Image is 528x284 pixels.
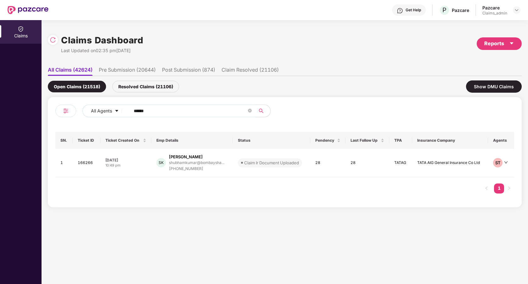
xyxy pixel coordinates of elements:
[105,163,146,168] div: 10:49 pm
[315,138,336,143] span: Pendency
[466,80,522,93] div: Show DMU Claims
[481,183,491,194] li: Previous Page
[55,132,73,149] th: SN.
[162,67,215,76] li: Post Submission (874)
[504,183,514,194] li: Next Page
[488,132,514,149] th: Agents
[397,8,403,14] img: svg+xml;base64,PHN2ZyBpZD0iSGVscC0zMngzMiIgeG1sbnM9Imh0dHA6Ly93d3cudzMub3JnLzIwMDAvc3ZnIiB3aWR0aD...
[442,6,447,14] span: P
[151,132,233,149] th: Emp Details
[310,149,345,177] td: 28
[412,149,488,177] td: TATA AIG General Insurance Co Ltd
[105,138,142,143] span: Ticket Created On
[389,149,412,177] td: TATAG
[389,132,412,149] th: TPA
[169,166,224,172] div: [PHONE_NUMBER]
[73,149,100,177] td: 166266
[99,67,156,76] li: Pre Submission (20644)
[509,41,514,46] span: caret-down
[504,183,514,194] button: right
[18,26,24,32] img: svg+xml;base64,PHN2ZyBpZD0iQ2xhaW0iIHhtbG5zPSJodHRwOi8vd3d3LnczLm9yZy8yMDAwL3N2ZyIgd2lkdGg9IjIwIi...
[62,107,70,115] img: svg+xml;base64,PHN2ZyB4bWxucz0iaHR0cDovL3d3dy53My5vcmcvMjAwMC9zdmciIHdpZHRoPSIyNCIgaGVpZ2h0PSIyNC...
[156,158,166,167] div: SK
[169,161,224,165] div: shubhamkumar@bombaysha...
[248,108,252,114] span: close-circle
[485,186,488,190] span: left
[233,132,310,149] th: Status
[100,132,151,149] th: Ticket Created On
[115,109,119,114] span: caret-down
[169,154,203,160] div: [PERSON_NAME]
[55,149,73,177] td: 1
[504,161,508,164] span: down
[112,81,179,92] div: Resolved Claims (21106)
[48,67,93,76] li: All Claims (42624)
[494,183,504,193] a: 1
[310,132,345,149] th: Pendency
[406,8,421,13] div: Get Help
[48,81,106,92] div: Open Claims (21518)
[482,11,507,16] div: Claims_admin
[345,132,389,149] th: Last Follow Up
[50,37,56,43] img: svg+xml;base64,PHN2ZyBpZD0iUmVsb2FkLTMyeDMyIiB4bWxucz0iaHR0cDovL3d3dy53My5vcmcvMjAwMC9zdmciIHdpZH...
[255,108,267,113] span: search
[105,157,146,163] div: [DATE]
[345,149,389,177] td: 28
[248,109,252,112] span: close-circle
[507,186,511,190] span: right
[481,183,491,194] button: left
[494,183,504,194] li: 1
[255,105,271,117] button: search
[484,40,514,47] div: Reports
[91,107,112,114] span: All Agents
[493,158,503,167] div: ST
[61,33,143,47] h1: Claims Dashboard
[73,132,100,149] th: Ticket ID
[351,138,379,143] span: Last Follow Up
[482,5,507,11] div: Pazcare
[412,132,488,149] th: Insurance Company
[61,47,143,54] div: Last Updated on 02:35 pm[DATE]
[244,160,299,166] div: Claim Ir Document Uploaded
[8,6,48,14] img: New Pazcare Logo
[514,8,519,13] img: svg+xml;base64,PHN2ZyBpZD0iRHJvcGRvd24tMzJ4MzIiIHhtbG5zPSJodHRwOi8vd3d3LnczLm9yZy8yMDAwL3N2ZyIgd2...
[222,67,279,76] li: Claim Resolved (21106)
[82,105,132,117] button: All Agentscaret-down
[452,7,469,13] div: Pazcare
